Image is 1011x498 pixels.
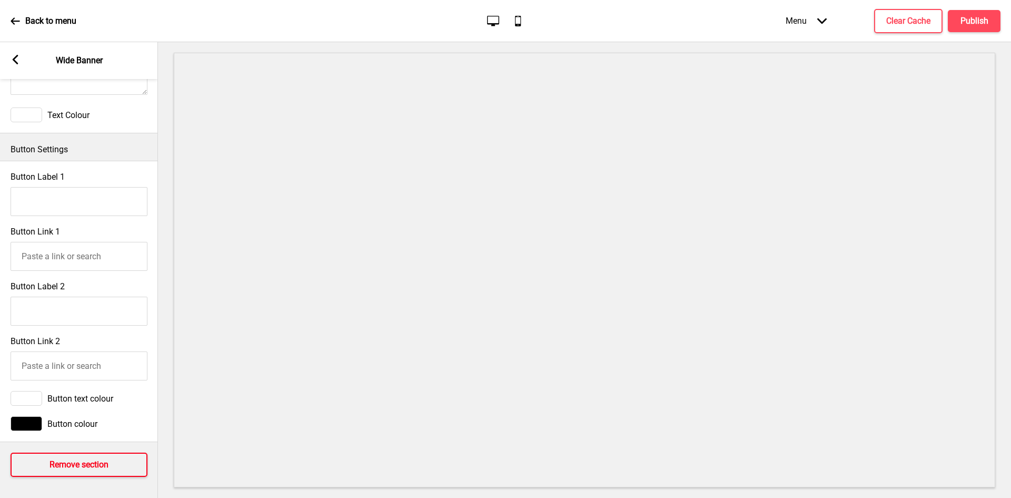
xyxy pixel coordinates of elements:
p: Button Settings [11,144,147,155]
a: Back to menu [11,7,76,35]
div: Button colour [11,416,147,431]
span: Button text colour [47,394,113,404]
label: Button Link 2 [11,336,60,346]
label: Button Label 2 [11,281,65,291]
div: Button text colour [11,391,147,406]
span: Button colour [47,419,97,429]
h4: Publish [960,15,988,27]
button: Publish [948,10,1000,32]
p: Back to menu [25,15,76,27]
p: Wide Banner [56,55,103,66]
label: Button Label 1 [11,172,65,182]
h4: Clear Cache [886,15,930,27]
button: Clear Cache [874,9,943,33]
div: Menu [775,5,837,36]
input: Paste a link or search [11,242,147,271]
h4: Remove section [49,459,108,471]
button: Remove section [11,453,147,477]
span: Text Colour [47,110,90,120]
div: Text Colour [11,108,147,122]
label: Button Link 1 [11,227,60,237]
input: Paste a link or search [11,351,147,380]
